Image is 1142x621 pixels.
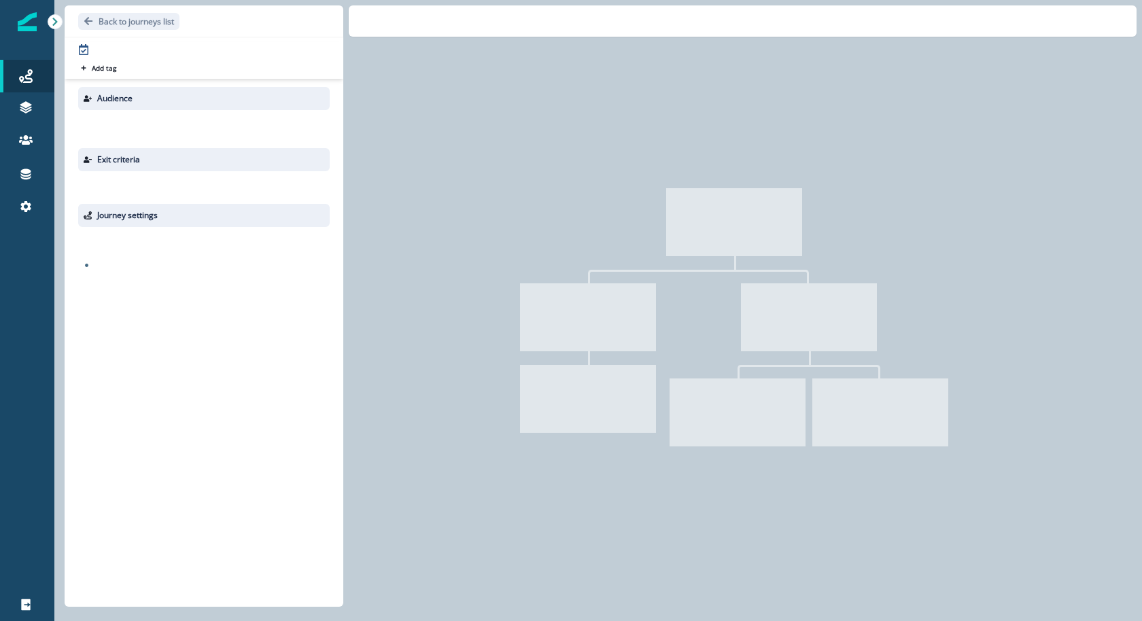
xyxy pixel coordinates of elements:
[92,64,116,72] p: Add tag
[97,154,140,166] p: Exit criteria
[99,16,174,27] p: Back to journeys list
[18,12,37,31] img: Inflection
[78,63,119,73] button: Add tag
[78,13,179,30] button: Go back
[97,92,133,105] p: Audience
[97,209,158,221] p: Journey settings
